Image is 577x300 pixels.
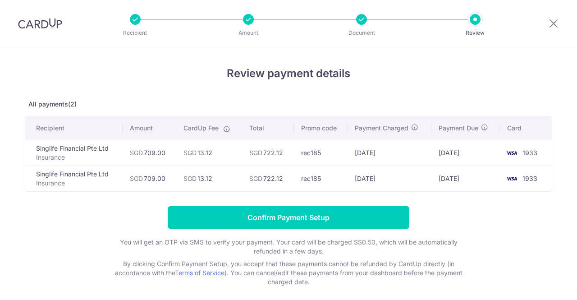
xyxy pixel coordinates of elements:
span: SGD [249,175,262,182]
span: SGD [130,149,143,157]
span: 1933 [522,149,537,157]
img: CardUp [18,18,62,29]
p: Review [442,28,508,37]
span: Payment Due [439,124,478,133]
span: SGD [183,149,197,157]
td: [DATE] [348,166,431,191]
td: 709.00 [123,166,176,191]
th: Total [242,116,294,140]
td: rec185 [294,166,348,191]
p: Document [328,28,395,37]
p: Amount [215,28,282,37]
p: You will get an OTP via SMS to verify your payment. Your card will be charged S$0.50, which will ... [108,238,469,256]
p: All payments(2) [25,100,552,109]
img: <span class="translation_missing" title="translation missing: en.account_steps.new_confirm_form.b... [503,173,521,184]
td: Singlife Financial Pte Ltd [25,166,123,191]
th: Card [500,116,552,140]
td: 722.12 [242,166,294,191]
td: 709.00 [123,140,176,166]
th: Recipient [25,116,123,140]
td: [DATE] [431,166,500,191]
img: <span class="translation_missing" title="translation missing: en.account_steps.new_confirm_form.b... [503,148,521,158]
span: CardUp Fee [183,124,219,133]
h4: Review payment details [25,65,552,82]
th: Promo code [294,116,348,140]
span: SGD [130,175,143,182]
td: 722.12 [242,140,294,166]
td: 13.12 [176,140,242,166]
span: 1933 [522,175,537,182]
p: By clicking Confirm Payment Setup, you accept that these payments cannot be refunded by CardUp di... [108,259,469,286]
td: Singlife Financial Pte Ltd [25,140,123,166]
a: Terms of Service [175,269,224,277]
th: Amount [123,116,176,140]
td: 13.12 [176,166,242,191]
span: Payment Charged [355,124,408,133]
p: Recipient [102,28,169,37]
td: rec185 [294,140,348,166]
iframe: Opens a widget where you can find more information [519,273,568,295]
input: Confirm Payment Setup [168,206,409,229]
td: [DATE] [431,140,500,166]
p: Insurance [36,153,115,162]
td: [DATE] [348,140,431,166]
p: Insurance [36,179,115,188]
span: SGD [183,175,197,182]
span: SGD [249,149,262,157]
